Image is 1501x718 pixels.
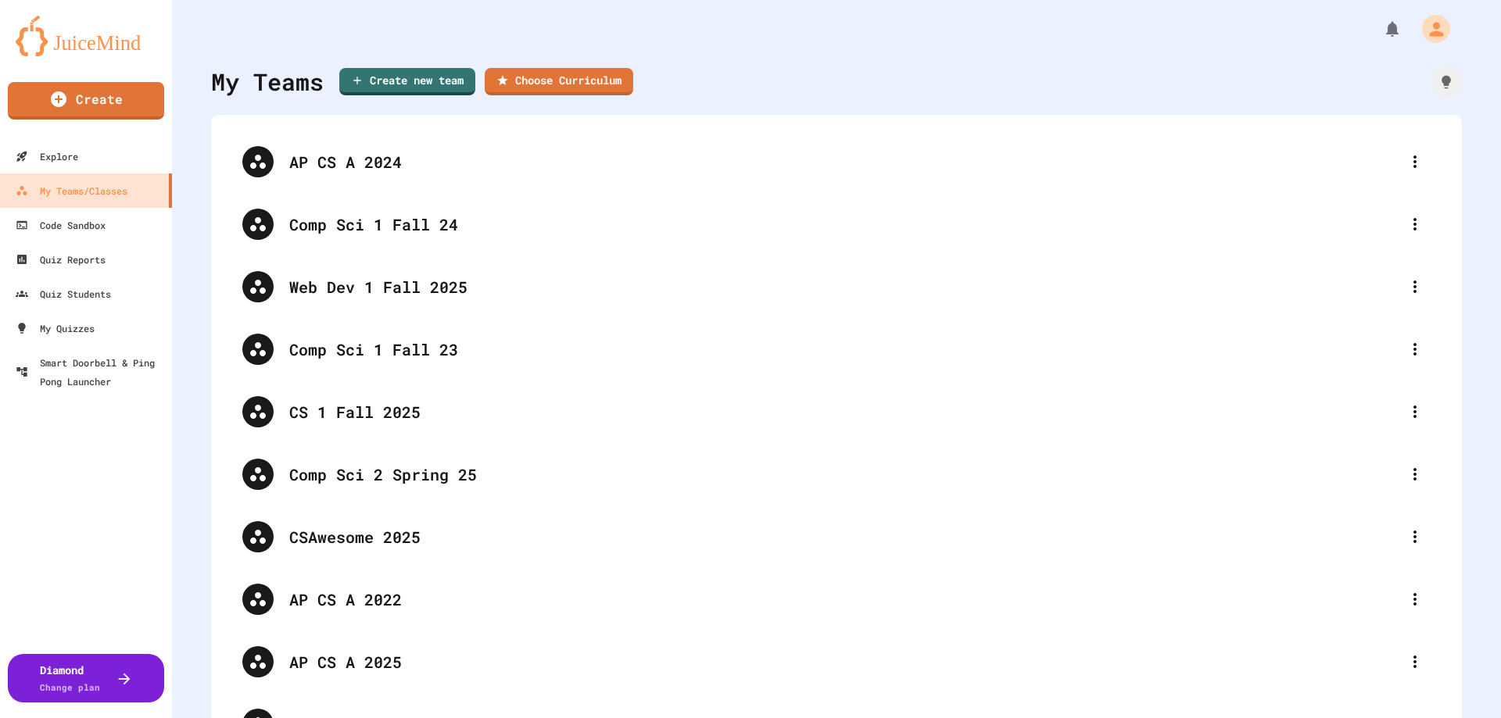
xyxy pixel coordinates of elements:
button: DiamondChange plan [8,654,164,702]
div: AP CS A 2024 [289,150,1399,173]
div: Comp Sci 1 Fall 24 [289,213,1399,236]
div: My Notifications [1354,16,1406,42]
a: Create new team [339,68,475,95]
div: How it works [1431,66,1462,98]
div: CS 1 Fall 2025 [227,380,1446,443]
div: Comp Sci 2 Spring 25 [289,463,1399,486]
div: AP CS A 2025 [289,650,1399,673]
div: Comp Sci 1 Fall 24 [227,193,1446,255]
div: Diamond [40,662,100,695]
a: Create [8,82,164,120]
div: My Teams/Classes [16,181,127,200]
div: AP CS A 2025 [227,630,1446,693]
div: Web Dev 1 Fall 2025 [227,255,1446,318]
div: CSAwesome 2025 [227,505,1446,568]
div: AP CS A 2024 [227,130,1446,193]
div: Smart Doorbell & Ping Pong Launcher [16,353,166,391]
div: Quiz Reports [16,250,106,269]
div: Web Dev 1 Fall 2025 [289,275,1399,298]
div: AP CS A 2022 [289,588,1399,611]
a: Choose Curriculum [485,68,633,95]
div: Quiz Students [16,284,111,303]
div: Code Sandbox [16,216,106,234]
img: logo-orange.svg [16,16,156,56]
div: AP CS A 2022 [227,568,1446,630]
span: Change plan [40,681,100,693]
iframe: chat widget [1435,655,1485,702]
div: Explore [16,147,78,166]
div: Comp Sci 1 Fall 23 [227,318,1446,380]
div: CSAwesome 2025 [289,525,1399,548]
div: My Teams [211,64,324,99]
iframe: chat widget [1371,588,1485,654]
div: Comp Sci 1 Fall 23 [289,338,1399,361]
div: CS 1 Fall 2025 [289,400,1399,423]
div: My Account [1406,11,1454,47]
div: Comp Sci 2 Spring 25 [227,443,1446,505]
div: My Quizzes [16,319,95,338]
